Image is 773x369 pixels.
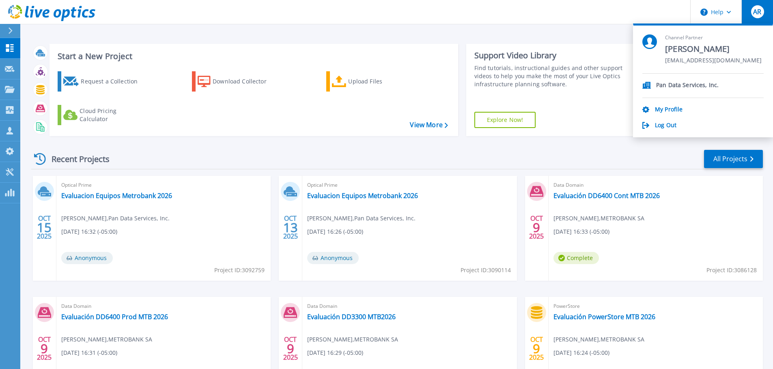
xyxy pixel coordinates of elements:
[665,57,762,65] span: [EMAIL_ADDRESS][DOMAIN_NAME]
[474,50,626,61] div: Support Video Library
[307,313,396,321] a: Evaluación DD3300 MTB2026
[307,302,512,311] span: Data Domain
[58,71,148,92] a: Request a Collection
[348,73,413,90] div: Upload Files
[61,302,266,311] span: Data Domain
[553,335,644,344] span: [PERSON_NAME] , METROBANK SA
[665,34,762,41] span: Channel Partner
[533,345,540,352] span: 9
[553,214,644,223] span: [PERSON_NAME] , METROBANK SA
[307,348,363,357] span: [DATE] 16:29 (-05:00)
[553,348,609,357] span: [DATE] 16:24 (-05:00)
[61,181,266,190] span: Optical Prime
[283,334,298,363] div: OCT 2025
[553,313,655,321] a: Evaluación PowerStore MTB 2026
[61,335,152,344] span: [PERSON_NAME] , METROBANK SA
[80,107,144,123] div: Cloud Pricing Calculator
[283,224,298,231] span: 13
[307,335,398,344] span: [PERSON_NAME] , METROBANK SA
[283,213,298,242] div: OCT 2025
[41,345,48,352] span: 9
[655,106,683,114] a: My Profile
[37,213,52,242] div: OCT 2025
[31,149,121,169] div: Recent Projects
[61,313,168,321] a: Evaluación DD6400 Prod MTB 2026
[214,266,265,275] span: Project ID: 3092759
[61,214,170,223] span: [PERSON_NAME] , Pan Data Services, Inc.
[37,334,52,363] div: OCT 2025
[192,71,282,92] a: Download Collector
[461,266,511,275] span: Project ID: 3090114
[37,224,52,231] span: 15
[213,73,278,90] div: Download Collector
[307,252,359,264] span: Anonymous
[655,122,676,130] a: Log Out
[307,192,418,200] a: Evaluacion Equipos Metrobank 2026
[474,112,536,128] a: Explore Now!
[753,9,761,15] span: AR
[61,227,117,236] span: [DATE] 16:32 (-05:00)
[61,348,117,357] span: [DATE] 16:31 (-05:00)
[529,334,544,363] div: OCT 2025
[529,213,544,242] div: OCT 2025
[656,82,719,90] p: Pan Data Services, Inc.
[58,105,148,125] a: Cloud Pricing Calculator
[553,227,609,236] span: [DATE] 16:33 (-05:00)
[410,121,448,129] a: View More
[81,73,146,90] div: Request a Collection
[326,71,417,92] a: Upload Files
[704,150,763,168] a: All Projects
[553,302,758,311] span: PowerStore
[307,181,512,190] span: Optical Prime
[58,52,448,61] h3: Start a New Project
[287,345,294,352] span: 9
[533,224,540,231] span: 9
[706,266,757,275] span: Project ID: 3086128
[61,192,172,200] a: Evaluacion Equipos Metrobank 2026
[307,227,363,236] span: [DATE] 16:26 (-05:00)
[665,44,762,55] span: [PERSON_NAME]
[553,192,660,200] a: Evaluación DD6400 Cont MTB 2026
[61,252,113,264] span: Anonymous
[307,214,416,223] span: [PERSON_NAME] , Pan Data Services, Inc.
[474,64,626,88] div: Find tutorials, instructional guides and other support videos to help you make the most of your L...
[553,252,599,264] span: Complete
[553,181,758,190] span: Data Domain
